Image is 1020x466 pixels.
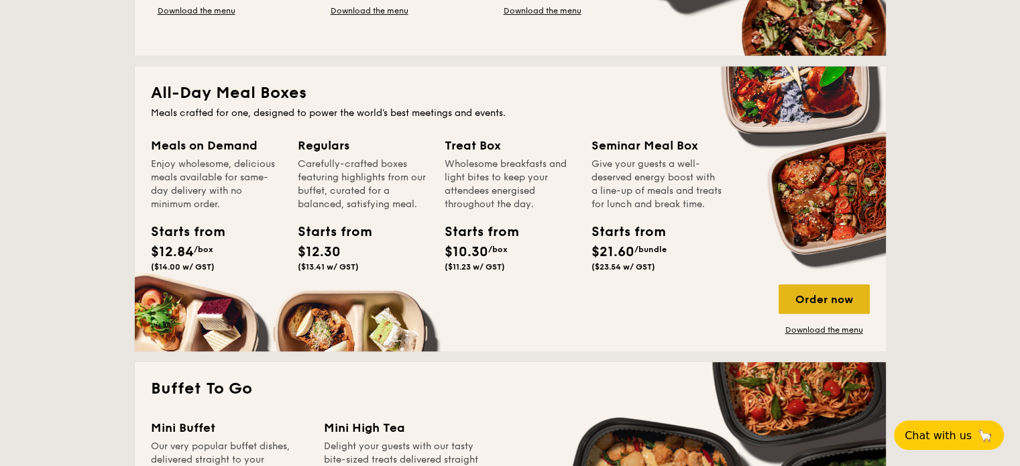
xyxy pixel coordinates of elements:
span: /box [194,245,213,254]
div: Starts from [445,222,505,242]
a: Download the menu [497,5,588,16]
a: Download the menu [779,325,870,335]
span: 🦙 [977,428,993,443]
a: Download the menu [324,5,415,16]
span: $12.84 [151,244,194,260]
div: Meals crafted for one, designed to power the world's best meetings and events. [151,107,870,120]
div: Mini Buffet [151,418,308,437]
div: Order now [779,284,870,314]
div: Carefully-crafted boxes featuring highlights from our buffet, curated for a balanced, satisfying ... [298,158,429,211]
span: Chat with us [905,429,972,442]
span: $12.30 [298,244,341,260]
span: ($13.41 w/ GST) [298,262,359,272]
div: Seminar Meal Box [591,136,722,155]
button: Chat with us🦙 [894,420,1004,450]
span: $10.30 [445,244,488,260]
span: /box [488,245,508,254]
div: Enjoy wholesome, delicious meals available for same-day delivery with no minimum order. [151,158,282,211]
span: ($11.23 w/ GST) [445,262,505,272]
a: Download the menu [151,5,242,16]
h2: All-Day Meal Boxes [151,82,870,104]
div: Starts from [591,222,652,242]
div: Starts from [298,222,358,242]
span: ($14.00 w/ GST) [151,262,215,272]
div: Starts from [151,222,211,242]
h2: Buffet To Go [151,378,870,400]
div: Wholesome breakfasts and light bites to keep your attendees energised throughout the day. [445,158,575,211]
span: /bundle [634,245,667,254]
div: Give your guests a well-deserved energy boost with a line-up of meals and treats for lunch and br... [591,158,722,211]
div: Mini High Tea [324,418,481,437]
span: $21.60 [591,244,634,260]
span: ($23.54 w/ GST) [591,262,655,272]
div: Treat Box [445,136,575,155]
div: Meals on Demand [151,136,282,155]
div: Regulars [298,136,429,155]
